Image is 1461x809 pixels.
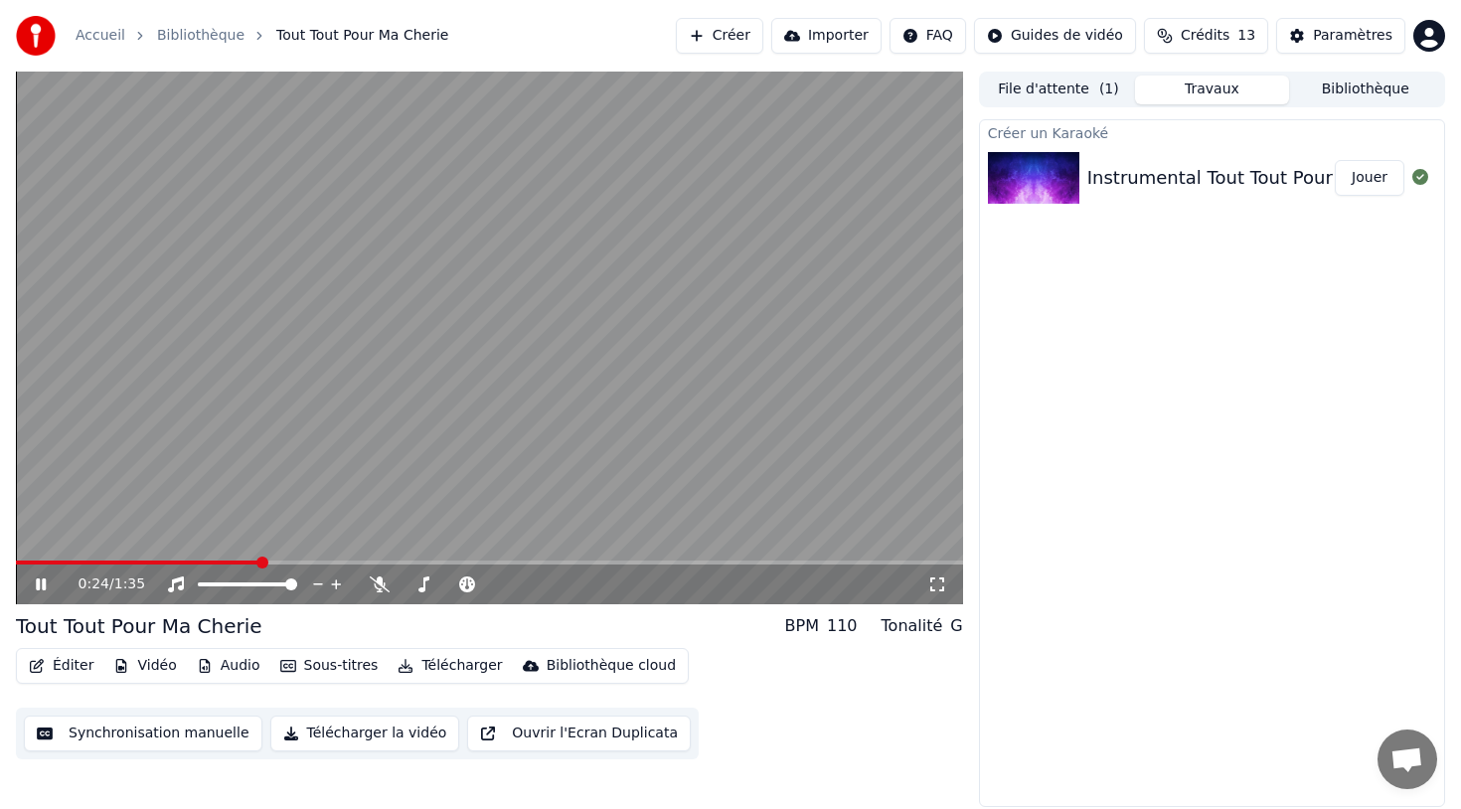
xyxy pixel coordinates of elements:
[1313,26,1392,46] div: Paramètres
[16,612,262,640] div: Tout Tout Pour Ma Cherie
[974,18,1136,54] button: Guides de vidéo
[24,716,262,751] button: Synchronisation manuelle
[16,16,56,56] img: youka
[1087,164,1429,192] div: Instrumental Tout Tout Pour Ma Cherie
[467,716,691,751] button: Ouvrir l'Ecran Duplicata
[189,652,268,680] button: Audio
[276,26,448,46] span: Tout Tout Pour Ma Cherie
[1099,80,1119,99] span: ( 1 )
[982,76,1135,104] button: File d'attente
[890,18,966,54] button: FAQ
[272,652,387,680] button: Sous-titres
[1144,18,1268,54] button: Crédits13
[79,574,109,594] span: 0:24
[950,614,962,638] div: G
[114,574,145,594] span: 1:35
[1237,26,1255,46] span: 13
[105,652,184,680] button: Vidéo
[1378,729,1437,789] div: Ouvrir le chat
[270,716,460,751] button: Télécharger la vidéo
[390,652,510,680] button: Télécharger
[21,652,101,680] button: Éditer
[676,18,763,54] button: Créer
[547,656,676,676] div: Bibliothèque cloud
[785,614,819,638] div: BPM
[980,120,1444,144] div: Créer un Karaoké
[76,26,125,46] a: Accueil
[882,614,943,638] div: Tonalité
[76,26,448,46] nav: breadcrumb
[1276,18,1405,54] button: Paramètres
[771,18,882,54] button: Importer
[157,26,244,46] a: Bibliothèque
[1335,160,1404,196] button: Jouer
[1181,26,1229,46] span: Crédits
[1135,76,1288,104] button: Travaux
[79,574,126,594] div: /
[827,614,858,638] div: 110
[1289,76,1442,104] button: Bibliothèque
